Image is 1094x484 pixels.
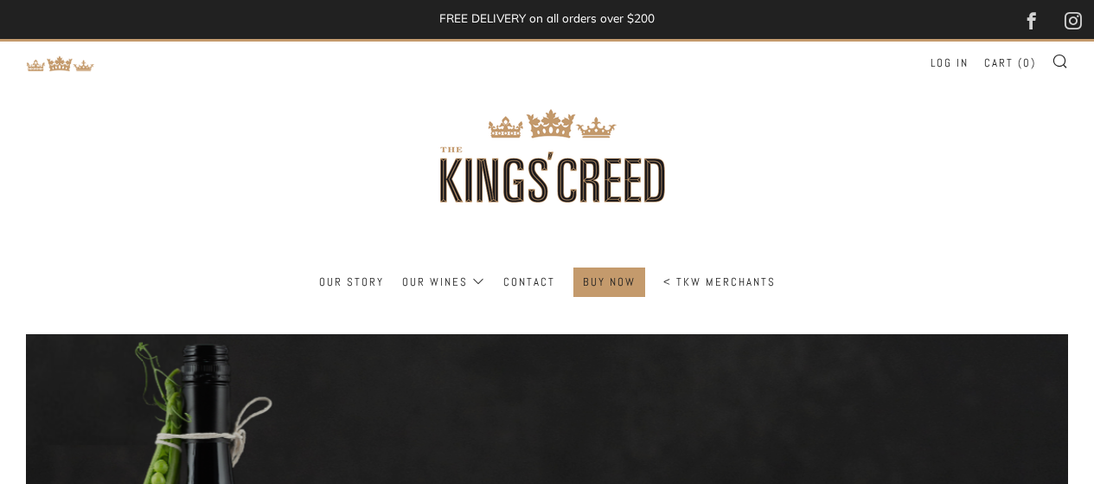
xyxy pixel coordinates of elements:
a: Log in [931,49,969,77]
a: Contact [503,268,555,296]
a: Cart (0) [984,49,1036,77]
span: 0 [1023,55,1031,70]
a: Return to TKW Merchants [26,54,95,70]
img: three kings wine merchants [392,42,703,268]
a: Our Story [319,268,384,296]
a: Our Wines [402,268,485,296]
a: < TKW Merchants [663,268,776,296]
img: Return to TKW Merchants [26,55,95,72]
a: BUY NOW [583,268,636,296]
